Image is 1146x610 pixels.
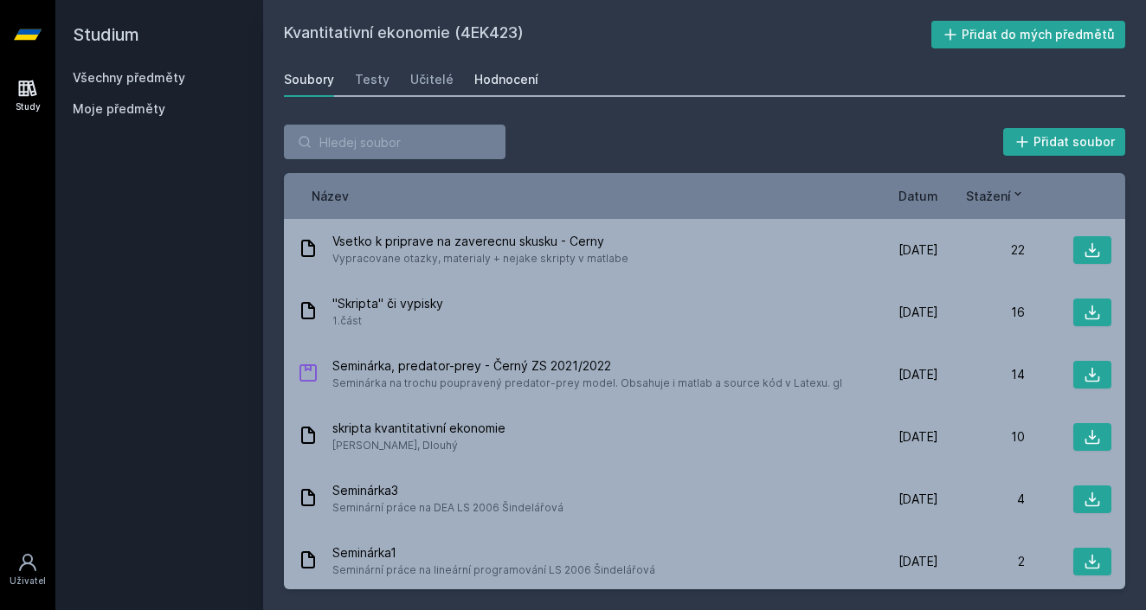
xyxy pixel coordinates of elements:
span: Moje předměty [73,100,165,118]
a: Testy [355,62,390,97]
div: 14 [938,366,1025,383]
a: Všechny předměty [73,70,185,85]
div: Učitelé [410,71,454,88]
span: [PERSON_NAME], Dlouhý [332,437,505,454]
button: Přidat do mých předmětů [931,21,1126,48]
span: 1.část [332,312,443,330]
div: .ZIP [298,363,319,388]
a: Učitelé [410,62,454,97]
span: Seminárka3 [332,482,563,499]
span: [DATE] [898,241,938,259]
div: Study [16,100,41,113]
span: Stažení [966,187,1011,205]
span: Seminárka, predator-prey - Černý ZS 2021/2022 [332,357,842,375]
span: [DATE] [898,428,938,446]
div: 10 [938,428,1025,446]
span: Vypracovane otazky, materialy + nejake skripty v matlabe [332,250,628,267]
div: Soubory [284,71,334,88]
span: Seminární práce na DEA LS 2006 Šindelářová [332,499,563,517]
div: Hodnocení [474,71,538,88]
span: Seminární práce na lineární programování LS 2006 Šindelářová [332,562,655,579]
input: Hledej soubor [284,125,505,159]
button: Přidat soubor [1003,128,1126,156]
div: Testy [355,71,390,88]
div: 16 [938,304,1025,321]
div: 22 [938,241,1025,259]
div: 2 [938,553,1025,570]
span: [DATE] [898,553,938,570]
button: Datum [898,187,938,205]
span: Seminárka1 [332,544,655,562]
a: Study [3,69,52,122]
a: Hodnocení [474,62,538,97]
span: [DATE] [898,491,938,508]
a: Soubory [284,62,334,97]
a: Uživatel [3,543,52,596]
span: Seminárka na trochu poupravený predator-prey model. Obsahuje i matlab a source kód v Latexu. gl [332,375,842,392]
div: 4 [938,491,1025,508]
button: Název [312,187,349,205]
div: Uživatel [10,575,46,588]
span: skripta kvantitativní ekonomie [332,420,505,437]
span: Vsetko k priprave na zaverecnu skusku - Cerny [332,233,628,250]
button: Stažení [966,187,1025,205]
span: [DATE] [898,366,938,383]
span: "Skripta" či vypisky [332,295,443,312]
h2: Kvantitativní ekonomie (4EK423) [284,21,931,48]
span: [DATE] [898,304,938,321]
